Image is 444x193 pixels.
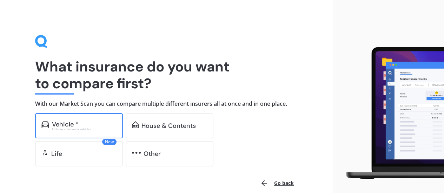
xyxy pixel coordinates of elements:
img: other.81dba5aafe580aa69f38.svg [132,149,141,156]
div: Life [51,150,62,157]
div: House & Contents [141,122,196,129]
img: laptop.webp [339,44,444,182]
button: Go back [256,175,298,192]
img: home-and-contents.b802091223b8502ef2dd.svg [132,121,139,128]
span: New [102,139,117,145]
div: Excludes commercial vehicles [52,128,117,131]
h1: What insurance do you want to compare first? [35,58,298,92]
h4: With our Market Scan you can compare multiple different insurers all at once and in one place. [35,100,298,108]
div: Vehicle * [52,121,79,128]
div: Other [144,150,161,157]
img: car.f15378c7a67c060ca3f3.svg [41,121,49,128]
img: life.f720d6a2d7cdcd3ad642.svg [41,149,48,156]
